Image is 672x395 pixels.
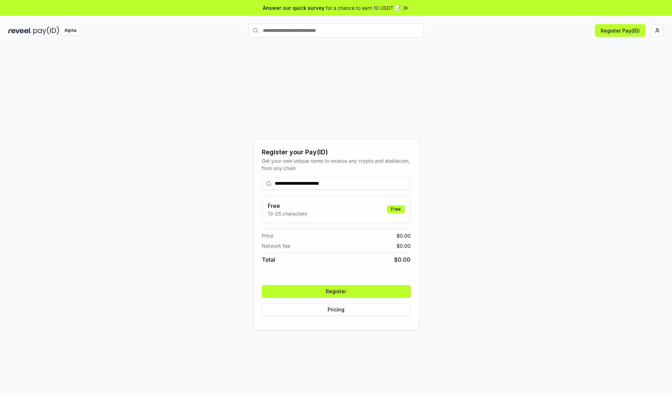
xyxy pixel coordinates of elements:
[262,147,411,157] div: Register your Pay(ID)
[262,157,411,172] div: Get your own unique name to receive any crypto and stablecoin, from any chain
[268,202,307,210] h3: Free
[8,26,32,35] img: reveel_dark
[268,210,307,217] p: 13-25 characters
[263,4,324,12] span: Answer our quick survey
[262,303,411,316] button: Pricing
[262,242,290,249] span: Network fee
[262,232,273,239] span: Price
[33,26,59,35] img: pay_id
[397,232,411,239] span: $ 0.00
[61,26,80,35] div: Alpha
[262,255,275,264] span: Total
[387,205,405,213] div: Free
[394,255,411,264] span: $ 0.00
[397,242,411,249] span: $ 0.00
[326,4,401,12] span: for a chance to earn 10 USDT 📝
[262,285,411,298] button: Register
[595,24,645,37] button: Register Pay(ID)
